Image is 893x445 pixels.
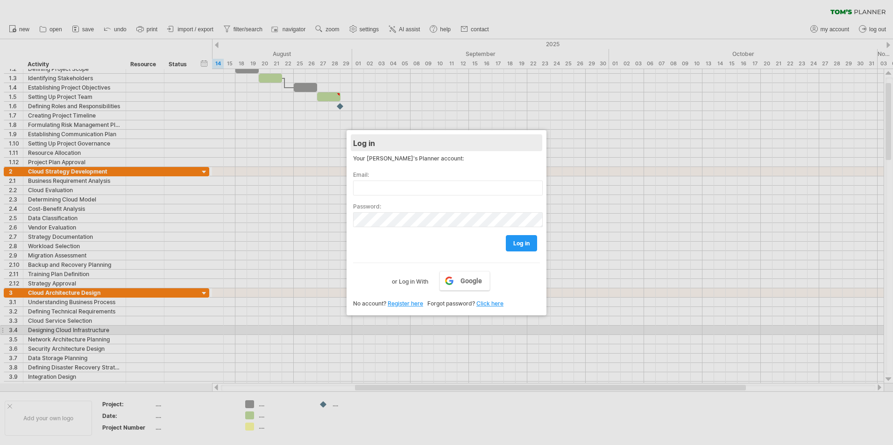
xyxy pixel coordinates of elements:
a: Register here [388,300,423,307]
label: or Log in With [392,271,428,287]
a: log in [506,235,537,251]
span: log in [513,240,530,247]
label: Email: [353,171,540,178]
a: Google [439,271,490,291]
div: Your [PERSON_NAME]'s Planner account: [353,155,540,162]
label: Password: [353,203,540,210]
span: Google [461,277,482,285]
a: Click here [476,300,503,307]
div: Log in [353,134,540,151]
span: Forgot password? [427,300,475,307]
span: No account? [353,300,386,307]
